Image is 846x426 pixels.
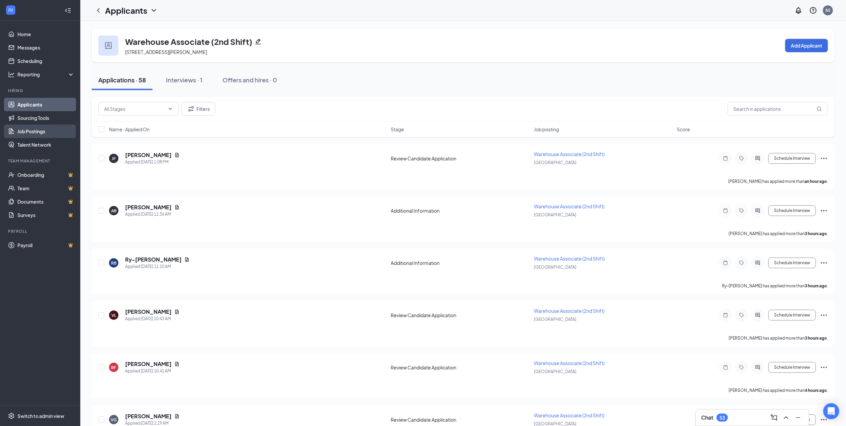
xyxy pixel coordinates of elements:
svg: Analysis [8,71,15,78]
div: Payroll [8,228,73,234]
b: 3 hours ago [805,336,827,341]
button: ComposeMessage [769,412,779,423]
p: [PERSON_NAME] has applied more than . [729,231,828,236]
svg: Ellipses [820,259,828,267]
div: 53 [720,415,725,421]
div: Review Candidate Application [391,312,530,318]
div: Reporting [17,71,75,78]
a: Talent Network [17,138,75,151]
svg: QuestionInfo [809,6,817,14]
div: BF [111,365,116,370]
svg: Document [174,414,180,419]
svg: Tag [738,312,746,318]
span: [STREET_ADDRESS][PERSON_NAME] [125,49,207,55]
div: Team Management [8,158,73,164]
svg: MagnifyingGlass [817,106,822,112]
svg: ActiveChat [754,156,762,161]
div: Additional Information [391,207,530,214]
input: Search in applications [728,102,828,116]
input: All Stages [104,105,165,113]
svg: Ellipses [820,207,828,215]
h5: [PERSON_NAME] [125,308,172,315]
b: an hour ago [805,179,827,184]
div: Applied [DATE] 11:10 AM [125,263,190,270]
svg: Ellipses [820,363,828,371]
span: [GEOGRAPHIC_DATA] [534,160,576,165]
h1: Applicants [105,5,147,16]
a: OnboardingCrown [17,168,75,182]
svg: ComposeMessage [770,414,778,422]
div: VL [111,312,116,318]
span: Warehouse Associate (2nd Shift) [534,203,604,209]
a: Job Postings [17,125,75,138]
a: Messages [17,41,75,54]
svg: Document [174,309,180,314]
button: Schedule Interview [768,310,816,321]
span: [GEOGRAPHIC_DATA] [534,317,576,322]
svg: WorkstreamLogo [7,7,14,13]
svg: Tag [738,156,746,161]
b: 4 hours ago [805,388,827,393]
button: Filter Filters [181,102,215,116]
svg: Note [722,365,730,370]
div: Hiring [8,88,73,93]
svg: ChevronUp [782,414,790,422]
svg: ActiveChat [754,260,762,266]
a: PayrollCrown [17,238,75,252]
div: Open Intercom Messenger [823,403,839,419]
div: AS [825,7,831,13]
span: Name · Applied On [109,126,150,133]
svg: Tag [738,260,746,266]
button: Schedule Interview [768,153,816,164]
svg: Note [722,260,730,266]
svg: Ellipses [820,311,828,319]
div: VG [111,417,117,423]
p: [PERSON_NAME] has applied more than . [728,179,828,184]
svg: Pencil [255,38,262,45]
div: Review Candidate Application [391,416,530,423]
div: Review Candidate Application [391,364,530,371]
a: DocumentsCrown [17,195,75,208]
div: Interviews · 1 [166,76,202,84]
svg: ChevronLeft [94,6,102,14]
svg: Ellipses [820,154,828,162]
h5: Ry-[PERSON_NAME] [125,256,182,263]
svg: Filter [187,105,195,113]
svg: Tag [738,365,746,370]
div: Applications · 58 [98,76,146,84]
a: Scheduling [17,54,75,68]
button: Add Applicant [785,39,828,52]
h5: [PERSON_NAME] [125,413,172,420]
h3: Warehouse Associate (2nd Shift) [125,36,252,47]
img: user icon [105,42,112,49]
svg: Notifications [794,6,803,14]
svg: ChevronDown [168,106,173,112]
b: 3 hours ago [805,283,827,288]
div: Applied [DATE] 10:41 AM [125,368,180,374]
h3: Chat [701,414,713,421]
span: Job posting [534,126,559,133]
a: Home [17,27,75,41]
h5: [PERSON_NAME] [125,204,172,211]
button: Schedule Interview [768,258,816,268]
a: TeamCrown [17,182,75,195]
div: Offers and hires · 0 [222,76,277,84]
svg: Document [184,257,190,262]
button: Minimize [793,412,804,423]
svg: Document [174,361,180,367]
b: 3 hours ago [805,231,827,236]
div: Additional Information [391,260,530,266]
div: Applied [DATE] 11:36 AM [125,211,180,218]
span: [GEOGRAPHIC_DATA] [534,265,576,270]
div: Switch to admin view [17,413,64,419]
p: [PERSON_NAME] has applied more than . [729,387,828,393]
svg: Document [174,152,180,158]
svg: Note [722,208,730,213]
svg: Settings [8,413,15,419]
div: Applied [DATE] 10:43 AM [125,315,180,322]
svg: ActiveChat [754,312,762,318]
span: Stage [391,126,404,133]
svg: Tag [738,208,746,213]
span: Warehouse Associate (2nd Shift) [534,308,604,314]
